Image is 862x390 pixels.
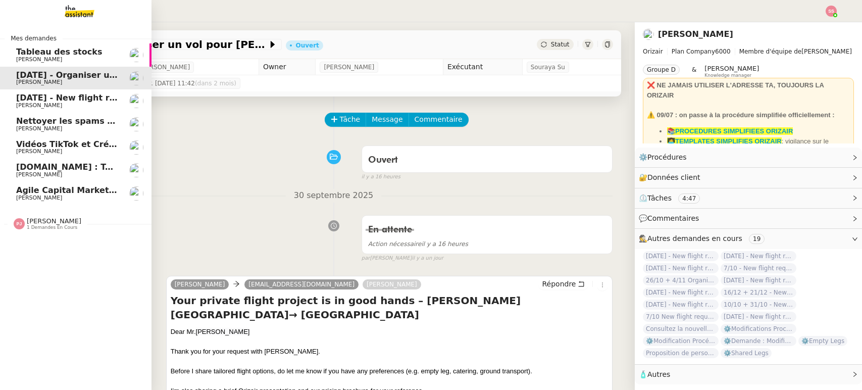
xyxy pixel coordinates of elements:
span: 6000 [715,48,731,55]
span: 30 septembre 2025 [286,189,382,203]
h4: Your private flight project is in good hands – [PERSON_NAME][GEOGRAPHIC_DATA]→ [GEOGRAPHIC_DATA] [171,294,609,322]
span: 🕵️ [639,234,769,242]
button: Répondre [538,278,588,289]
img: users%2FCk7ZD5ubFNWivK6gJdIkoi2SB5d2%2Favatar%2F3f84dbb7-4157-4842-a987-fca65a8b7a9a [129,140,143,155]
span: ⚙️Demande : Modification procédure 1/5 [721,336,796,346]
button: Commentaire [409,113,469,127]
span: 🔐 [639,172,704,183]
span: [PERSON_NAME] [139,62,190,72]
span: Orizair [643,48,663,55]
td: Exécutant [443,59,522,75]
span: [PERSON_NAME] [16,125,62,132]
span: ⚙️Modifications Procédure 3/5 ENVOI DEVIS [721,324,796,334]
span: Statut [551,41,570,48]
span: En attente [368,225,412,234]
span: (dans 2 mois) [195,80,236,87]
img: users%2FC9SBsJ0duuaSgpQFj5LgoEX8n0o2%2Favatar%2Fec9d51b8-9413-4189-adfb-7be4d8c96a3c [643,29,654,40]
span: par [362,254,370,263]
span: il y a 16 heures [362,173,400,181]
nz-tag: 19 [749,234,765,244]
span: [PERSON_NAME] [16,171,62,178]
span: [PERSON_NAME] [16,194,62,201]
img: svg [14,218,25,229]
img: users%2FXPWOVq8PDVf5nBVhDcXguS2COHE3%2Favatar%2F3f89dc26-16aa-490f-9632-b2fdcfc735a1 [129,186,143,201]
span: Plan Company [672,48,715,55]
span: Before I share tailored flight options, do let me know if you have any preferences (e.g. empty le... [171,367,532,375]
span: [DATE] - New flight request - [PERSON_NAME] [643,251,719,261]
span: 💬 [639,214,703,222]
span: [DATE] - Organiser un vol pour [PERSON_NAME] [16,70,233,80]
span: mar. [DATE] 11:42 [139,78,236,88]
button: Message [366,113,409,127]
span: Membre d'équipe de [739,48,802,55]
span: [DATE] - New flight request - [PERSON_NAME] [721,275,796,285]
span: Nettoyer les spams des emails - octobre 2025 [16,116,225,126]
span: Autres [647,370,670,378]
span: [DOMAIN_NAME] : Tenue comptable - Documents et justificatifs à fournir [16,162,347,172]
a: 📚PROCEDURES SIMPLIFIEES ORIZAIR [667,127,793,135]
span: 1 demandes en cours [27,225,77,230]
span: [PERSON_NAME] [704,65,759,72]
span: [DATE] - New flight request - [PERSON_NAME] [643,263,719,273]
span: Autres demandes en cours [647,234,742,242]
span: Tâche [340,114,361,125]
img: users%2FAXgjBsdPtrYuxuZvIJjRexEdqnq2%2Favatar%2F1599931753966.jpeg [129,48,143,62]
span: [PERSON_NAME] [16,56,62,63]
span: Commentaires [647,214,699,222]
span: 26/10 + 4/11 Organiser le vol pour [PERSON_NAME] [643,275,719,285]
span: Mes demandes [5,33,63,43]
span: ⚙️Shared Legs [721,348,772,358]
span: ⏲️ [639,194,708,202]
a: [PERSON_NAME] [363,280,421,289]
span: ⚙️Modification Procédure 2/5 RECHERCHE DE VOLS - Empty Legs [643,336,719,346]
app-user-label: Knowledge manager [704,65,759,78]
span: Répondre [542,279,576,289]
span: [DATE] - New flight request - [PERSON_NAME] [643,287,719,298]
span: 🧴 [639,370,670,378]
div: Ouvert [296,42,319,48]
span: Données client [647,173,700,181]
span: 7/10 - New flight request - Des King [721,263,796,273]
a: 👩‍💻TEMPLATES SIMPLIFIES ORIZAIR [667,137,782,145]
span: [DATE] - New flight request - [PERSON_NAME] [16,93,225,103]
span: [DATE] - Organiser un vol pour [PERSON_NAME] [59,39,268,50]
span: [DATE] - New flight request - [PERSON_NAME] [721,312,796,322]
strong: ❌ NE JAMAIS UTILISER L'ADRESSE TA, TOUJOURS LA ORIZAIR [647,81,824,99]
span: 7/10 New flight request - [PERSON_NAME] [643,312,719,322]
span: Vidéos TikTok et Créatives META - octobre 2025 [16,139,233,149]
a: [PERSON_NAME] [171,280,229,289]
span: [PERSON_NAME] [16,148,62,155]
span: Consultez la nouvelle procédure HubSpot [643,324,719,334]
span: Souraya Su [531,62,565,72]
div: Dear Mr. [171,327,609,337]
span: 16/12 + 21/12 - New flight request - [PERSON_NAME] [721,287,796,298]
span: Proposition de personnalisation des templates [643,348,719,358]
span: [PERSON_NAME] [643,46,854,57]
img: users%2FSoHiyPZ6lTh48rkksBJmVXB4Fxh1%2Favatar%2F784cdfc3-6442-45b8-8ed3-42f1cc9271a4 [129,117,143,131]
img: svg [826,6,837,17]
div: ⚙️Procédures [635,148,862,167]
span: [PERSON_NAME] [196,328,250,335]
img: users%2FC9SBsJ0duuaSgpQFj5LgoEX8n0o2%2Favatar%2Fec9d51b8-9413-4189-adfb-7be4d8c96a3c [129,94,143,108]
span: Thank you for your request with [PERSON_NAME]. [171,348,320,355]
span: Tâches [647,194,672,202]
div: 🔐Données client [635,168,862,187]
span: [PERSON_NAME] [324,62,374,72]
div: 🕵️Autres demandes en cours 19 [635,229,862,249]
div: 🧴Autres [635,365,862,384]
span: ⚙️ [639,152,691,163]
strong: ⚠️ 09/07 : on passe à la procédure simplifiée officiellement : [647,111,834,119]
img: users%2FSoHiyPZ6lTh48rkksBJmVXB4Fxh1%2Favatar%2F784cdfc3-6442-45b8-8ed3-42f1cc9271a4 [129,163,143,177]
li: : vigilance sur le dashboard utiliser uniquement les templates avec ✈️Orizair pour éviter les con... [667,136,850,166]
button: Tâche [325,113,367,127]
span: [PERSON_NAME] [16,79,62,85]
span: Ouvert [368,156,398,165]
span: [EMAIL_ADDRESS][DOMAIN_NAME] [248,281,354,288]
span: [PERSON_NAME] [16,102,62,109]
div: ⏲️Tâches 4:47 [635,188,862,208]
span: Commentaire [415,114,463,125]
span: Message [372,114,402,125]
span: il y a 16 heures [368,240,468,248]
